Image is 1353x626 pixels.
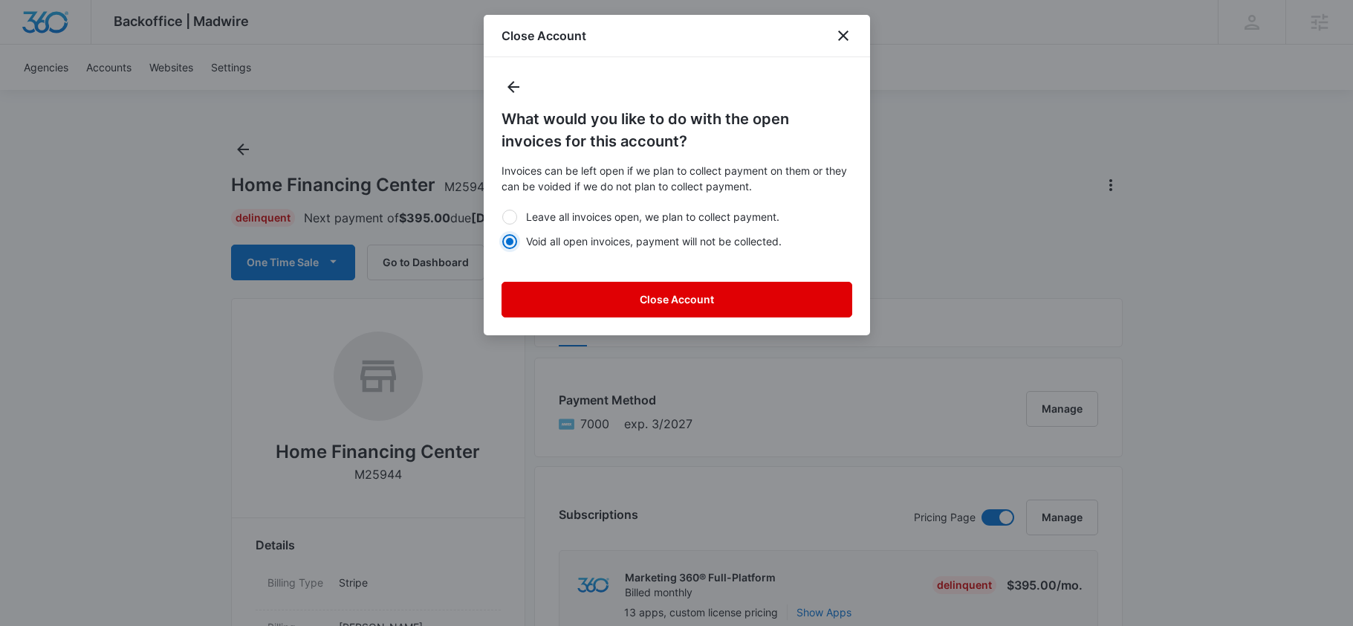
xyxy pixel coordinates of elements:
h5: What would you like to do with the open invoices for this account? [502,108,852,152]
label: Void all open invoices, payment will not be collected. [502,233,852,249]
label: Leave all invoices open, we plan to collect payment. [502,209,852,225]
button: Back [502,75,525,99]
button: Close Account [502,282,852,317]
button: close [834,27,852,45]
p: Invoices can be left open if we plan to collect payment on them or they can be voided if we do no... [502,163,852,194]
h1: Close Account [502,27,586,45]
